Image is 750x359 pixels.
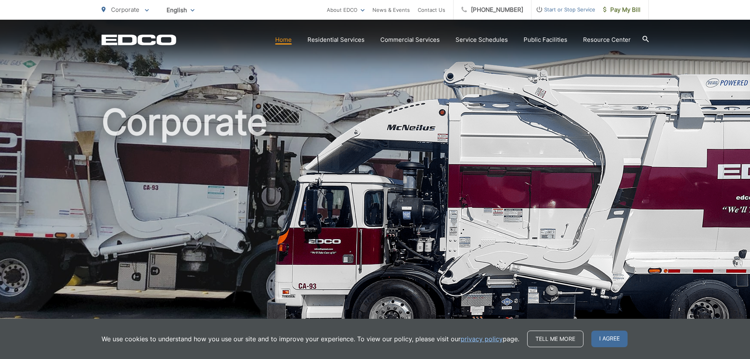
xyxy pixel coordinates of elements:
a: Commercial Services [380,35,440,45]
a: Contact Us [418,5,445,15]
a: Tell me more [527,331,583,347]
a: News & Events [372,5,410,15]
a: Home [275,35,292,45]
a: Service Schedules [456,35,508,45]
span: English [161,3,200,17]
a: Public Facilities [524,35,567,45]
a: EDCD logo. Return to the homepage. [102,34,176,45]
span: Pay My Bill [603,5,641,15]
a: privacy policy [461,334,503,344]
h1: Corporate [102,102,649,352]
span: I agree [591,331,628,347]
span: Corporate [111,6,139,13]
a: Residential Services [307,35,365,45]
p: We use cookies to understand how you use our site and to improve your experience. To view our pol... [102,334,519,344]
a: Resource Center [583,35,631,45]
a: About EDCO [327,5,365,15]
